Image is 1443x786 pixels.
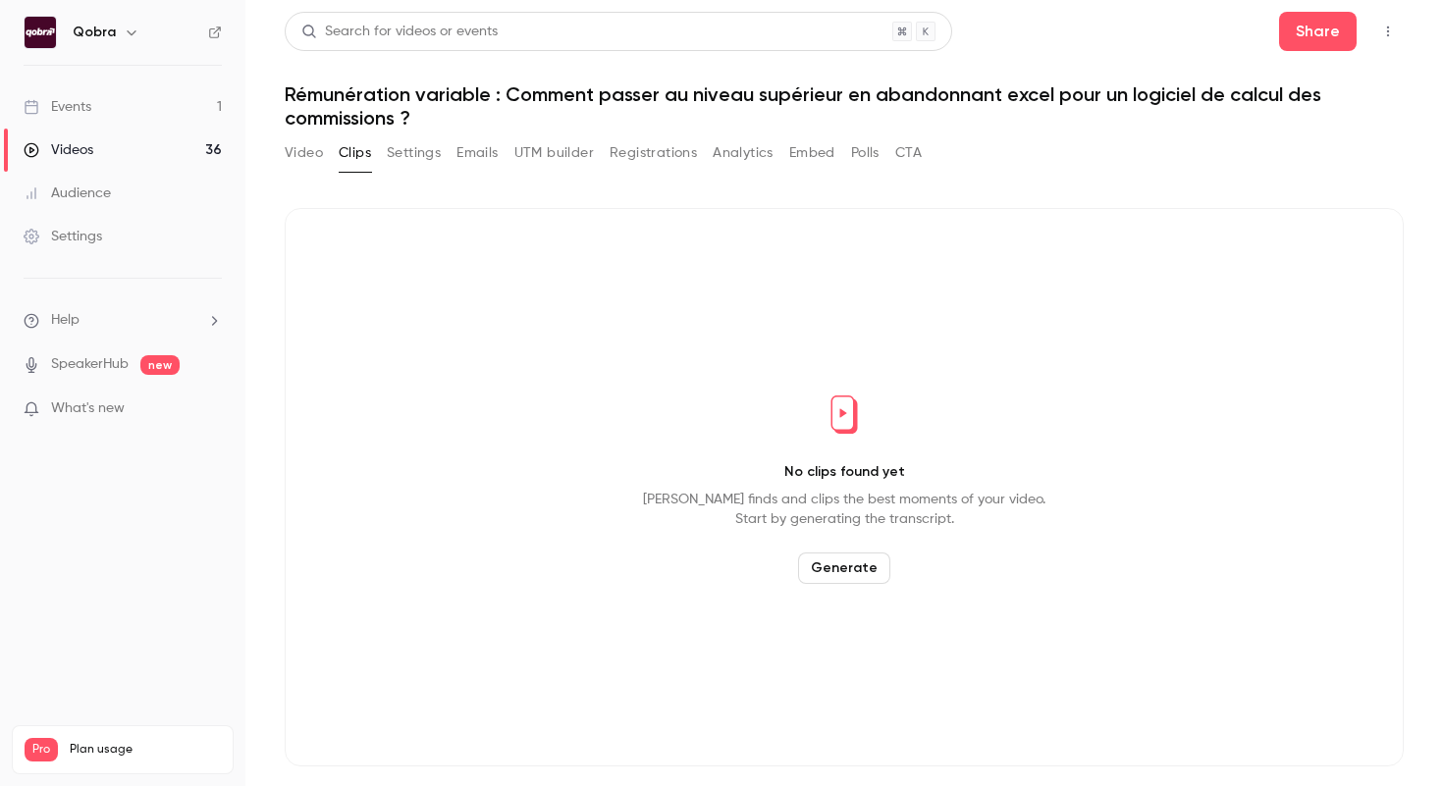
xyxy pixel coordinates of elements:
div: Settings [24,227,102,246]
li: help-dropdown-opener [24,310,222,331]
span: Help [51,310,80,331]
button: Emails [456,137,498,169]
span: What's new [51,398,125,419]
div: Events [24,97,91,117]
button: Registrations [610,137,697,169]
button: Video [285,137,323,169]
h6: Qobra [73,23,116,42]
a: SpeakerHub [51,354,129,375]
span: Plan usage [70,742,221,758]
span: Pro [25,738,58,761]
div: Videos [24,140,93,160]
div: Search for videos or events [301,22,498,42]
button: Polls [851,137,880,169]
button: Analytics [713,137,774,169]
p: No clips found yet [784,462,905,482]
p: [PERSON_NAME] finds and clips the best moments of your video. Start by generating the transcript. [643,490,1045,529]
button: Clips [339,137,371,169]
button: UTM builder [514,137,594,169]
h1: Rémunération variable : Comment passer au niveau supérieur en abandonnant excel pour un logiciel ... [285,82,1404,130]
div: Audience [24,183,111,203]
img: Qobra [25,17,56,48]
button: Settings [387,137,441,169]
button: Generate [798,552,890,584]
span: new [140,355,180,375]
button: CTA [895,137,922,169]
button: Embed [789,137,835,169]
button: Top Bar Actions [1372,16,1404,47]
button: Share [1279,12,1357,51]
